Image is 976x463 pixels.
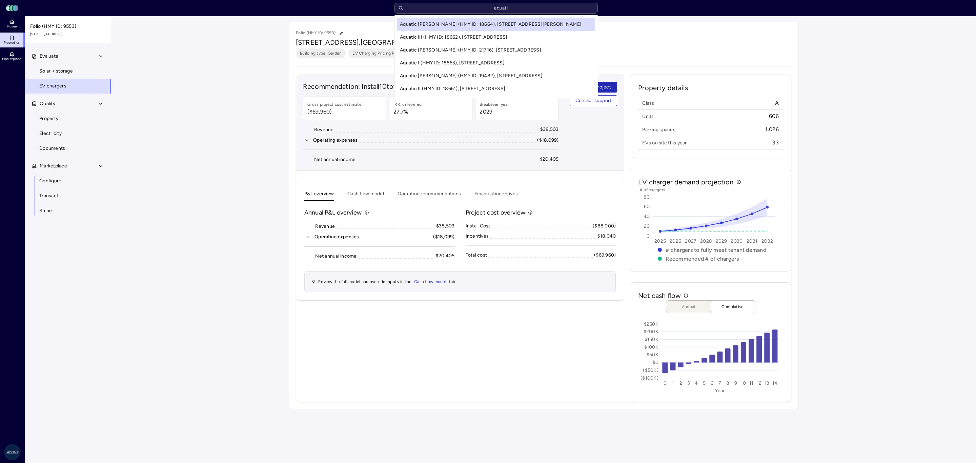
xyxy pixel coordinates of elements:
a: Aquatic II (HMY ID: 18661), [STREET_ADDRESS] [397,82,595,95]
a: Aquatic [PERSON_NAME] (HMY ID: 19482), [STREET_ADDRESS] [397,69,595,82]
a: Aquatic III (HMY ID: 18662), [STREET_ADDRESS] [397,31,595,44]
a: Aquatic [PERSON_NAME] (HMY ID: 18664), [STREET_ADDRESS][PERSON_NAME] [397,18,595,31]
a: Aquatic [PERSON_NAME] (HMY ID: 21716), [STREET_ADDRESS] [397,44,595,57]
a: Aquatic I (HMY ID: 18663), [STREET_ADDRESS] [397,57,595,69]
